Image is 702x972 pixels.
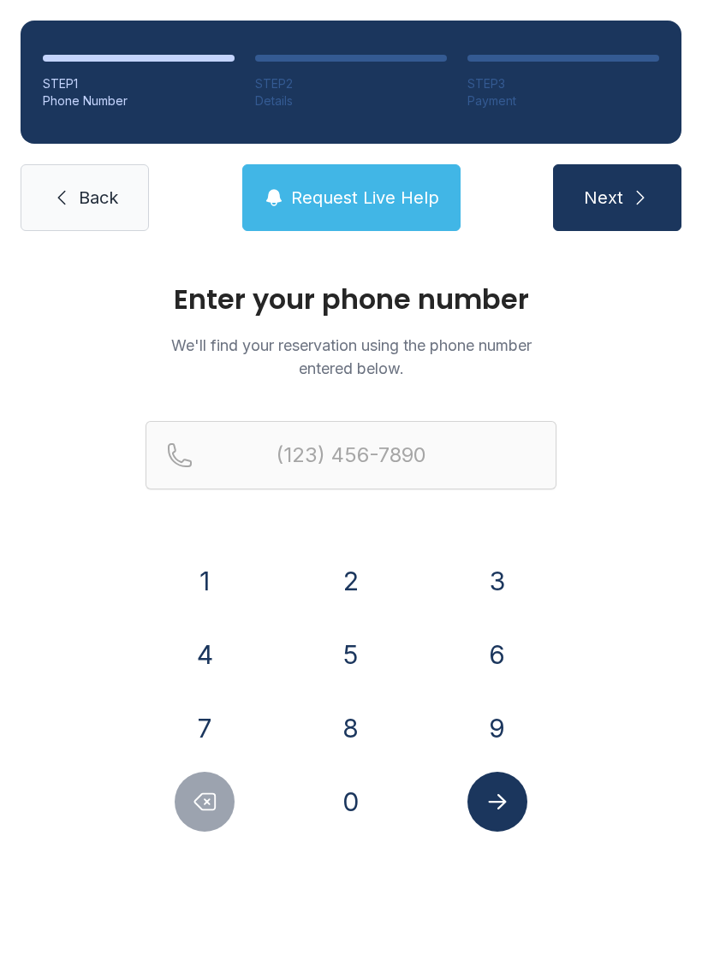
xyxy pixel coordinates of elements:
[43,92,235,110] div: Phone Number
[255,75,447,92] div: STEP 2
[467,551,527,611] button: 3
[175,698,235,758] button: 7
[467,698,527,758] button: 9
[175,772,235,832] button: Delete number
[255,92,447,110] div: Details
[291,186,439,210] span: Request Live Help
[321,551,381,611] button: 2
[175,625,235,685] button: 4
[467,75,659,92] div: STEP 3
[467,772,527,832] button: Submit lookup form
[146,334,556,380] p: We'll find your reservation using the phone number entered below.
[43,75,235,92] div: STEP 1
[146,286,556,313] h1: Enter your phone number
[321,772,381,832] button: 0
[321,698,381,758] button: 8
[467,92,659,110] div: Payment
[175,551,235,611] button: 1
[79,186,118,210] span: Back
[467,625,527,685] button: 6
[321,625,381,685] button: 5
[584,186,623,210] span: Next
[146,421,556,489] input: Reservation phone number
